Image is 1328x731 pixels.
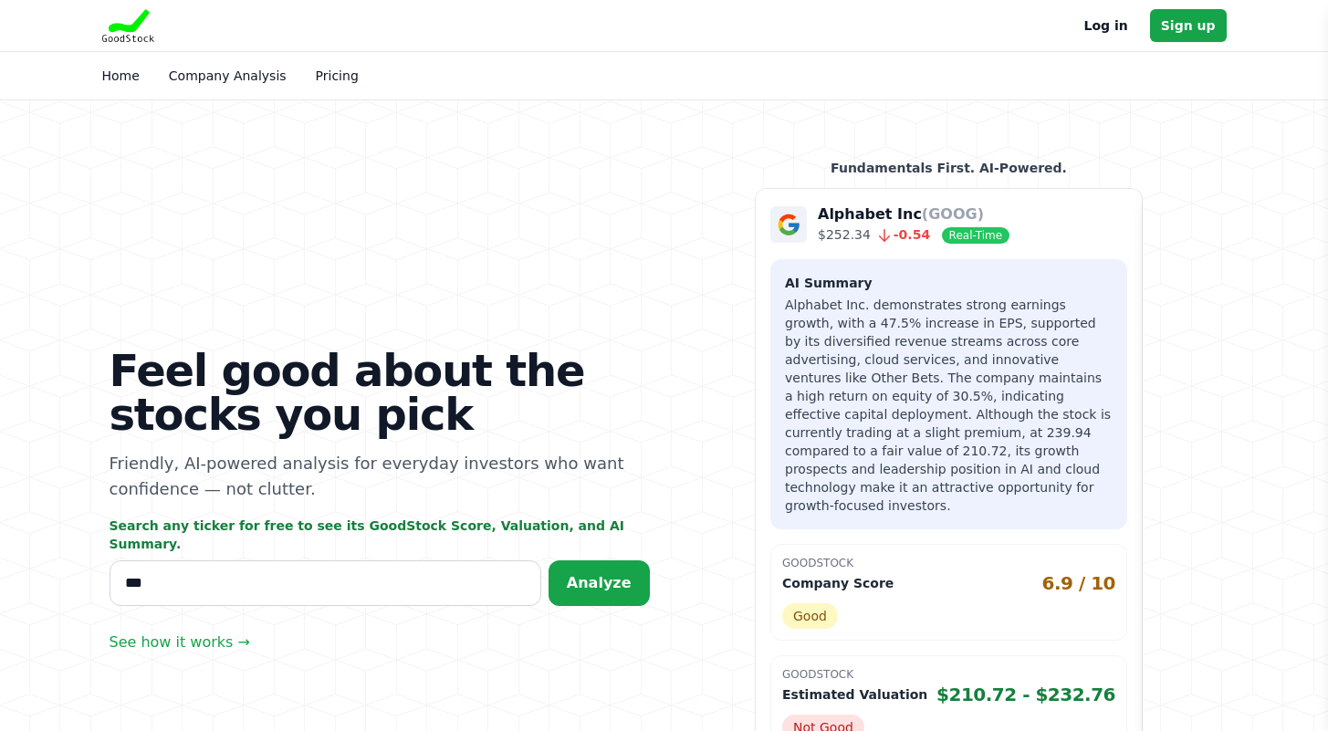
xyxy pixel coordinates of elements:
[785,274,1113,292] h3: AI Summary
[1042,570,1116,596] span: 6.9 / 10
[567,574,632,591] span: Analyze
[1150,9,1227,42] a: Sign up
[782,667,1115,682] p: GoodStock
[871,227,930,242] span: -0.54
[782,556,1115,570] p: GoodStock
[110,349,650,436] h1: Feel good about the stocks you pick
[818,204,1009,225] p: Alphabet Inc
[1084,15,1128,37] a: Log in
[922,205,984,223] span: (GOOG)
[785,296,1113,515] p: Alphabet Inc. demonstrates strong earnings growth, with a 47.5% increase in EPS, supported by its...
[755,159,1143,177] p: Fundamentals First. AI-Powered.
[782,685,927,704] p: Estimated Valuation
[782,603,838,629] span: Good
[110,451,650,502] p: Friendly, AI-powered analysis for everyday investors who want confidence — not clutter.
[782,574,894,592] p: Company Score
[770,206,807,243] img: Company Logo
[110,632,250,653] a: See how it works →
[316,68,359,83] a: Pricing
[936,682,1115,707] span: $210.72 - $232.76
[102,9,155,42] img: Goodstock Logo
[110,517,650,553] p: Search any ticker for free to see its GoodStock Score, Valuation, and AI Summary.
[102,68,140,83] a: Home
[818,225,1009,245] p: $252.34
[169,68,287,83] a: Company Analysis
[942,227,1009,244] span: Real-Time
[549,560,650,606] button: Analyze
